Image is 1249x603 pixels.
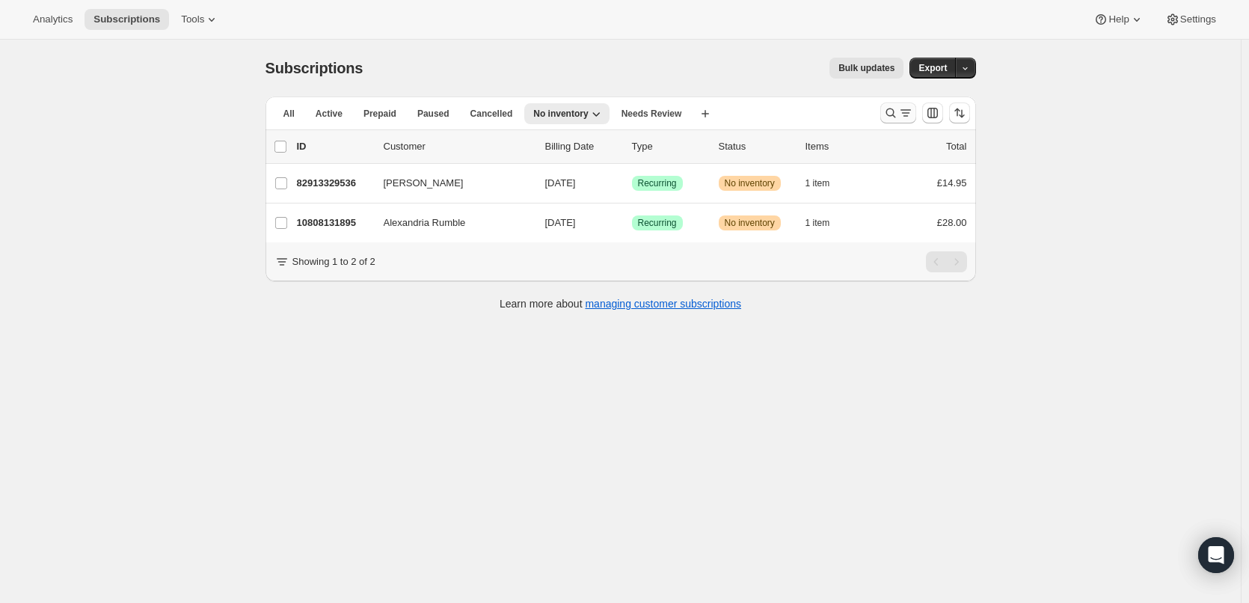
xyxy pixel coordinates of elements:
p: Learn more about [500,296,741,311]
button: 1 item [805,173,847,194]
button: Create new view [693,103,717,124]
div: 82913329536[PERSON_NAME][DATE]SuccessRecurringWarningNo inventory1 item£14.95 [297,173,967,194]
button: Export [909,58,956,79]
button: Alexandria Rumble [375,211,524,235]
span: £14.95 [937,177,967,189]
span: No inventory [533,108,588,120]
a: managing customer subscriptions [585,298,741,310]
button: Help [1084,9,1153,30]
button: Subscriptions [85,9,169,30]
span: All [283,108,295,120]
span: Tools [181,13,204,25]
button: Sort the results [949,102,970,123]
button: Analytics [24,9,82,30]
div: Type [632,139,707,154]
span: Export [918,62,947,74]
span: 1 item [805,177,830,189]
span: Recurring [638,217,677,229]
span: Recurring [638,177,677,189]
span: Needs Review [622,108,682,120]
p: 10808131895 [297,215,372,230]
p: Billing Date [545,139,620,154]
p: ID [297,139,372,154]
span: £28.00 [937,217,967,228]
span: Alexandria Rumble [384,215,466,230]
span: Prepaid [363,108,396,120]
span: Subscriptions [266,60,363,76]
span: Subscriptions [93,13,160,25]
button: Tools [172,9,228,30]
button: Settings [1156,9,1225,30]
p: 82913329536 [297,176,372,191]
div: Open Intercom Messenger [1198,537,1234,573]
div: 10808131895Alexandria Rumble[DATE]SuccessRecurringWarningNo inventory1 item£28.00 [297,212,967,233]
p: Customer [384,139,533,154]
span: Bulk updates [838,62,894,74]
button: [PERSON_NAME] [375,171,524,195]
button: 1 item [805,212,847,233]
div: Items [805,139,880,154]
span: Cancelled [470,108,513,120]
span: Settings [1180,13,1216,25]
div: IDCustomerBilling DateTypeStatusItemsTotal [297,139,967,154]
p: Showing 1 to 2 of 2 [292,254,375,269]
span: No inventory [725,177,775,189]
span: Analytics [33,13,73,25]
span: [DATE] [545,177,576,189]
span: Active [316,108,343,120]
p: Total [946,139,966,154]
span: 1 item [805,217,830,229]
span: Paused [417,108,449,120]
nav: Pagination [926,251,967,272]
p: Status [719,139,794,154]
button: Customize table column order and visibility [922,102,943,123]
button: Bulk updates [829,58,903,79]
button: Search and filter results [880,102,916,123]
span: [DATE] [545,217,576,228]
span: Help [1108,13,1129,25]
span: [PERSON_NAME] [384,176,464,191]
span: No inventory [725,217,775,229]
